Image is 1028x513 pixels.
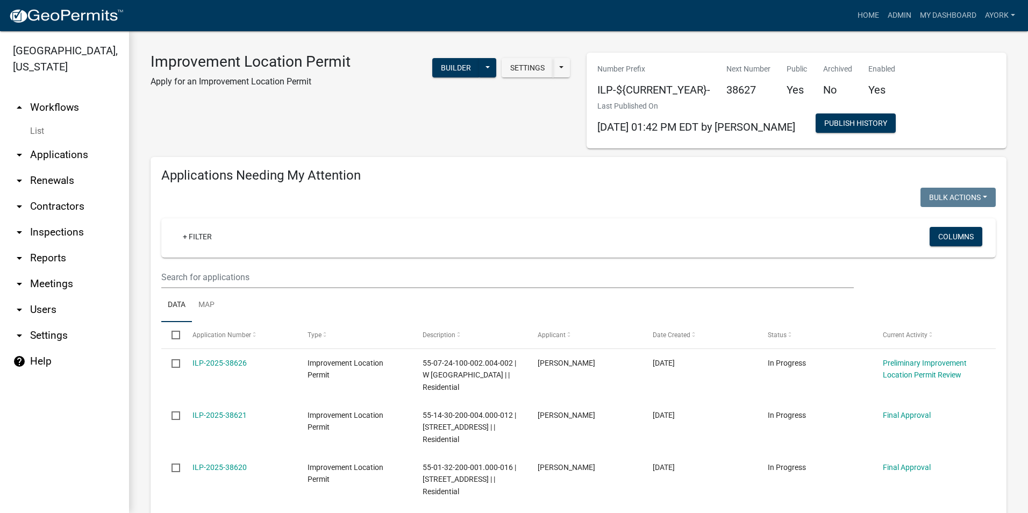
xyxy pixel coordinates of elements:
[423,411,516,444] span: 55-14-30-200-004.000-012 | 4230 RAILROAD RD | | Residential
[538,411,595,419] span: Diana Skirvin
[768,463,806,472] span: In Progress
[920,188,996,207] button: Bulk Actions
[538,331,566,339] span: Applicant
[192,359,247,367] a: ILP-2025-38626
[597,63,710,75] p: Number Prefix
[527,322,642,348] datatable-header-cell: Applicant
[883,331,927,339] span: Current Activity
[161,322,182,348] datatable-header-cell: Select
[423,463,516,496] span: 55-01-32-200-001.000-016 | 198 Echo Lake East Drive | | Residential
[13,226,26,239] i: arrow_drop_down
[597,101,795,112] p: Last Published On
[432,58,480,77] button: Builder
[642,322,758,348] datatable-header-cell: Date Created
[916,5,981,26] a: My Dashboard
[653,463,675,472] span: 09/17/2025
[653,359,675,367] span: 09/22/2025
[787,83,807,96] h5: Yes
[192,288,221,323] a: Map
[13,355,26,368] i: help
[883,411,931,419] a: Final Approval
[768,331,787,339] span: Status
[868,63,895,75] p: Enabled
[726,83,770,96] h5: 38627
[192,411,247,419] a: ILP-2025-38621
[423,331,455,339] span: Description
[161,288,192,323] a: Data
[297,322,412,348] datatable-header-cell: Type
[883,359,967,380] a: Preliminary Improvement Location Permit Review
[883,463,931,472] a: Final Approval
[823,83,852,96] h5: No
[13,101,26,114] i: arrow_drop_up
[192,463,247,472] a: ILP-2025-38620
[768,359,806,367] span: In Progress
[653,331,690,339] span: Date Created
[13,148,26,161] i: arrow_drop_down
[868,83,895,96] h5: Yes
[768,411,806,419] span: In Progress
[597,83,710,96] h5: ILP-${CURRENT_YEAR}-
[13,200,26,213] i: arrow_drop_down
[823,63,852,75] p: Archived
[853,5,883,26] a: Home
[816,120,896,129] wm-modal-confirm: Workflow Publish History
[308,463,383,484] span: Improvement Location Permit
[787,63,807,75] p: Public
[538,463,595,472] span: CINDY KINGERY
[308,331,322,339] span: Type
[653,411,675,419] span: 09/18/2025
[981,5,1019,26] a: ayork
[161,266,854,288] input: Search for applications
[883,5,916,26] a: Admin
[816,113,896,133] button: Publish History
[502,58,553,77] button: Settings
[182,322,297,348] datatable-header-cell: Application Number
[151,75,351,88] p: Apply for an Improvement Location Permit
[308,411,383,432] span: Improvement Location Permit
[13,329,26,342] i: arrow_drop_down
[13,303,26,316] i: arrow_drop_down
[726,63,770,75] p: Next Number
[13,252,26,265] i: arrow_drop_down
[412,322,527,348] datatable-header-cell: Description
[13,174,26,187] i: arrow_drop_down
[151,53,351,71] h3: Improvement Location Permit
[538,359,595,367] span: Corrie Hovee
[597,120,795,133] span: [DATE] 01:42 PM EDT by [PERSON_NAME]
[930,227,982,246] button: Columns
[13,277,26,290] i: arrow_drop_down
[423,359,516,392] span: 55-07-24-100-002.004-002 | W LEWISVILLE RD | | Residential
[174,227,220,246] a: + Filter
[758,322,873,348] datatable-header-cell: Status
[192,331,251,339] span: Application Number
[161,168,996,183] h4: Applications Needing My Attention
[308,359,383,380] span: Improvement Location Permit
[873,322,988,348] datatable-header-cell: Current Activity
